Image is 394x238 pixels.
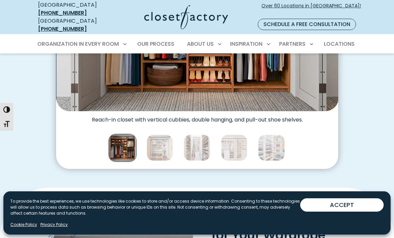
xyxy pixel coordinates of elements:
a: Cookie Policy [10,222,37,228]
span: Locations [324,40,355,48]
span: Over 60 Locations in [GEOGRAPHIC_DATA]! [261,2,361,16]
a: Schedule a Free Consultation [258,19,356,30]
span: About Us [187,40,214,48]
div: [GEOGRAPHIC_DATA] [38,1,111,17]
span: Our Process [137,40,174,48]
span: Partners [279,40,306,48]
img: Shoe shelving display with adjustable rows and a wall-mounted rack for scarves and belts. [184,135,210,161]
img: Accessory organization in closet with white gloss shelving for shoes and purses [258,135,285,161]
p: To provide the best experiences, we use technologies like cookies to store and/or access device i... [10,198,300,216]
img: Organized reach in closet with custom shoe shelves, hat holders, upper shelf storage [109,134,137,162]
a: [PHONE_NUMBER] [38,9,87,17]
a: Privacy Policy [40,222,68,228]
img: Closet Factory Logo [144,5,228,29]
img: Closet organizers Double hanging space, adjustable shelves, and two built-in drawer towers with s... [221,135,248,161]
span: Inspiration [230,40,262,48]
a: [PHONE_NUMBER] [38,25,87,33]
span: Organization in Every Room [37,40,119,48]
img: Multi-use storage closet with white cubbies, woven baskets, towel stacks, and built-in hanging sp... [147,135,173,161]
button: ACCEPT [300,198,384,212]
div: [GEOGRAPHIC_DATA] [38,17,111,33]
figcaption: Reach-in closet with vertical cubbies, double hanging, and pull-out shoe shelves. [56,111,339,123]
nav: Primary Menu [33,35,361,53]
